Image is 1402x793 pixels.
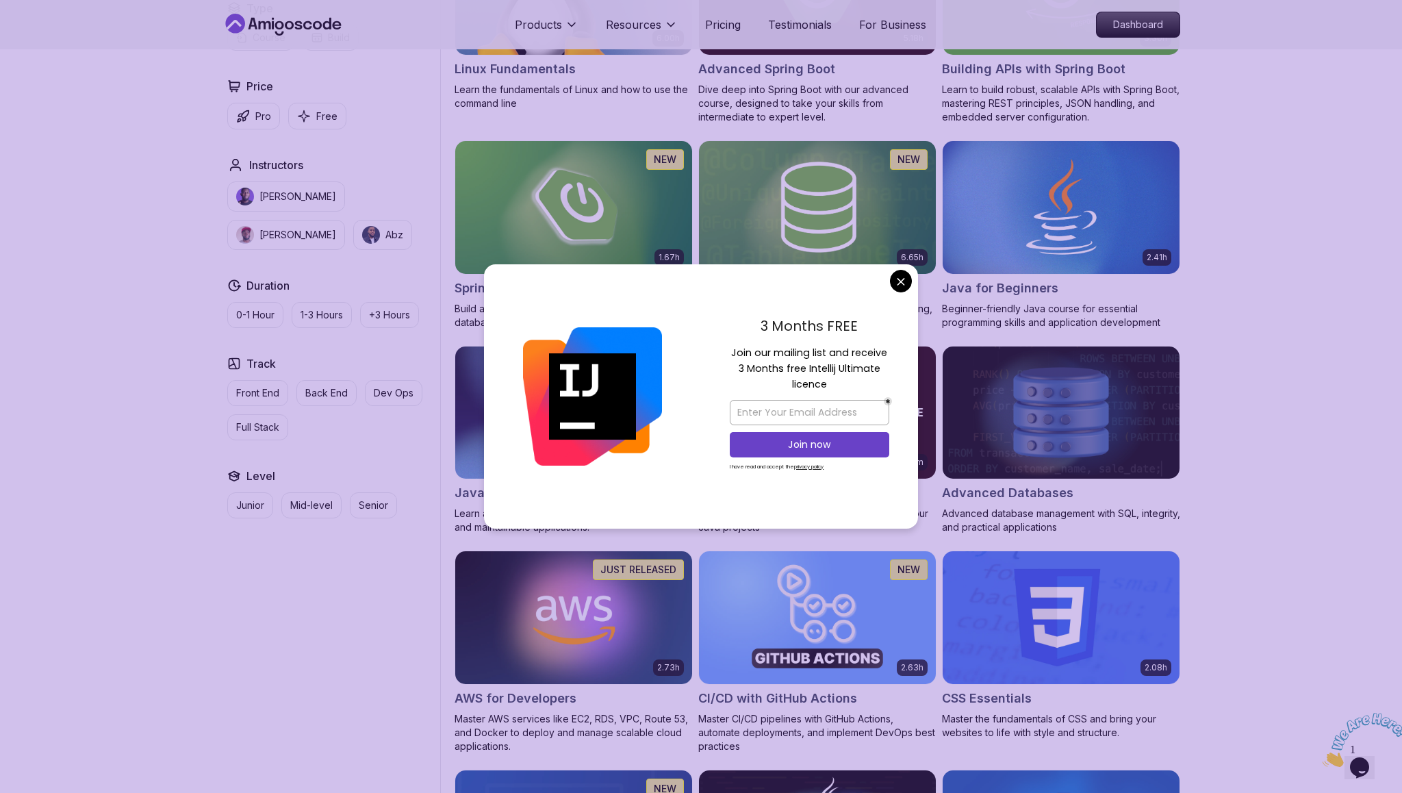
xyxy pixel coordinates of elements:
[227,220,345,250] button: instructor img[PERSON_NAME]
[942,60,1125,79] h2: Building APIs with Spring Boot
[943,141,1180,274] img: Java for Beginners card
[374,386,413,400] p: Dev Ops
[600,563,676,577] p: JUST RELEASED
[290,499,333,512] p: Mid-level
[942,689,1032,708] h2: CSS Essentials
[515,16,578,44] button: Products
[1097,12,1180,37] p: Dashboard
[292,302,352,328] button: 1-3 Hours
[657,662,680,673] p: 2.73h
[5,5,11,17] span: 1
[236,188,254,205] img: instructor img
[943,551,1180,684] img: CSS Essentials card
[705,16,741,33] a: Pricing
[246,468,275,484] h2: Level
[897,563,920,577] p: NEW
[942,83,1180,124] p: Learn to build robust, scalable APIs with Spring Boot, mastering REST principles, JSON handling, ...
[5,5,90,60] img: Chat attention grabber
[227,414,288,440] button: Full Stack
[768,16,832,33] a: Testimonials
[249,157,303,173] h2: Instructors
[455,347,692,479] img: Java for Developers card
[455,302,693,329] p: Build a CRUD API with Spring Boot and PostgreSQL database using Spring Data JPA and Spring AI
[227,181,345,212] button: instructor img[PERSON_NAME]
[515,16,562,33] p: Products
[236,499,264,512] p: Junior
[699,141,936,274] img: Spring Data JPA card
[942,507,1180,534] p: Advanced database management with SQL, integrity, and practical applications
[606,16,661,33] p: Resources
[316,110,337,123] p: Free
[362,226,380,244] img: instructor img
[255,110,271,123] p: Pro
[455,60,576,79] h2: Linux Fundamentals
[942,483,1073,503] h2: Advanced Databases
[698,551,936,753] a: CI/CD with GitHub Actions card2.63hNEWCI/CD with GitHub ActionsMaster CI/CD pipelines with GitHub...
[942,346,1180,535] a: Advanced Databases cardAdvanced DatabasesAdvanced database management with SQL, integrity, and pr...
[227,103,280,129] button: Pro
[897,153,920,166] p: NEW
[943,347,1180,479] img: Advanced Databases card
[455,551,693,753] a: AWS for Developers card2.73hJUST RELEASEDAWS for DevelopersMaster AWS services like EC2, RDS, VPC...
[369,308,410,322] p: +3 Hours
[350,492,397,518] button: Senior
[698,60,835,79] h2: Advanced Spring Boot
[455,279,611,298] h2: Spring Boot for Beginners
[296,380,357,406] button: Back End
[901,252,923,263] p: 6.65h
[301,308,343,322] p: 1-3 Hours
[236,308,275,322] p: 0-1 Hour
[305,386,348,400] p: Back End
[654,153,676,166] p: NEW
[227,492,273,518] button: Junior
[1317,707,1402,772] iframe: chat widget
[288,103,346,129] button: Free
[942,279,1058,298] h2: Java for Beginners
[246,277,290,294] h2: Duration
[698,140,936,329] a: Spring Data JPA card6.65hNEWSpring Data JPAMaster database management, advanced querying, and exp...
[942,140,1180,329] a: Java for Beginners card2.41hJava for BeginnersBeginner-friendly Java course for essential program...
[901,662,923,673] p: 2.63h
[698,712,936,753] p: Master CI/CD pipelines with GitHub Actions, automate deployments, and implement DevOps best pract...
[360,302,419,328] button: +3 Hours
[698,83,936,124] p: Dive deep into Spring Boot with our advanced course, designed to take your skills from intermedia...
[942,551,1180,740] a: CSS Essentials card2.08hCSS EssentialsMaster the fundamentals of CSS and bring your websites to l...
[227,380,288,406] button: Front End
[455,712,693,753] p: Master AWS services like EC2, RDS, VPC, Route 53, and Docker to deploy and manage scalable cloud ...
[227,302,283,328] button: 0-1 Hour
[281,492,342,518] button: Mid-level
[246,355,276,372] h2: Track
[455,551,692,684] img: AWS for Developers card
[359,499,388,512] p: Senior
[859,16,926,33] a: For Business
[455,141,692,274] img: Spring Boot for Beginners card
[236,386,279,400] p: Front End
[942,712,1180,740] p: Master the fundamentals of CSS and bring your websites to life with style and structure.
[236,420,279,434] p: Full Stack
[365,380,422,406] button: Dev Ops
[1096,12,1180,38] a: Dashboard
[236,226,254,244] img: instructor img
[455,483,578,503] h2: Java for Developers
[698,689,857,708] h2: CI/CD with GitHub Actions
[455,346,693,535] a: Java for Developers card9.18hJava for DevelopersLearn advanced Java concepts to build scalable an...
[455,140,693,329] a: Spring Boot for Beginners card1.67hNEWSpring Boot for BeginnersBuild a CRUD API with Spring Boot ...
[606,16,678,44] button: Resources
[259,228,336,242] p: [PERSON_NAME]
[659,252,680,263] p: 1.67h
[1147,252,1167,263] p: 2.41h
[246,78,273,95] h2: Price
[353,220,412,250] button: instructor imgAbz
[1145,662,1167,673] p: 2.08h
[942,302,1180,329] p: Beginner-friendly Java course for essential programming skills and application development
[455,83,693,110] p: Learn the fundamentals of Linux and how to use the command line
[455,507,693,534] p: Learn advanced Java concepts to build scalable and maintainable applications.
[699,551,936,684] img: CI/CD with GitHub Actions card
[385,228,403,242] p: Abz
[455,689,576,708] h2: AWS for Developers
[259,190,336,203] p: [PERSON_NAME]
